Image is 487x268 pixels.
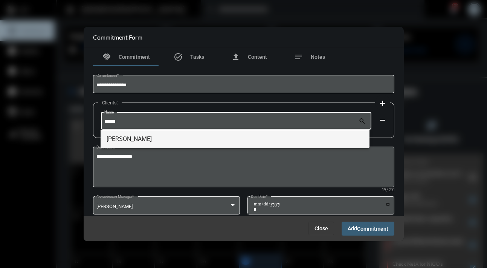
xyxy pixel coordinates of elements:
mat-icon: notes [294,52,303,61]
mat-icon: file_upload [231,52,240,61]
span: Tasks [190,54,204,60]
span: Close [314,225,328,231]
span: Content [248,54,267,60]
span: Notes [311,54,325,60]
button: AddCommitment [342,222,394,236]
span: Add [348,225,388,231]
mat-hint: 19 / 200 [382,188,394,192]
span: Commitment [119,54,150,60]
h2: Commitment Form [93,34,142,41]
mat-icon: search [359,117,368,126]
span: [PERSON_NAME] [96,204,133,209]
button: Close [308,222,334,235]
label: Clients: [98,100,122,106]
mat-icon: remove [378,116,387,125]
mat-icon: add [378,99,387,108]
span: [PERSON_NAME] [107,130,363,148]
span: Commitment [357,226,388,232]
mat-icon: handshake [102,52,111,61]
mat-icon: task_alt [174,52,183,61]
